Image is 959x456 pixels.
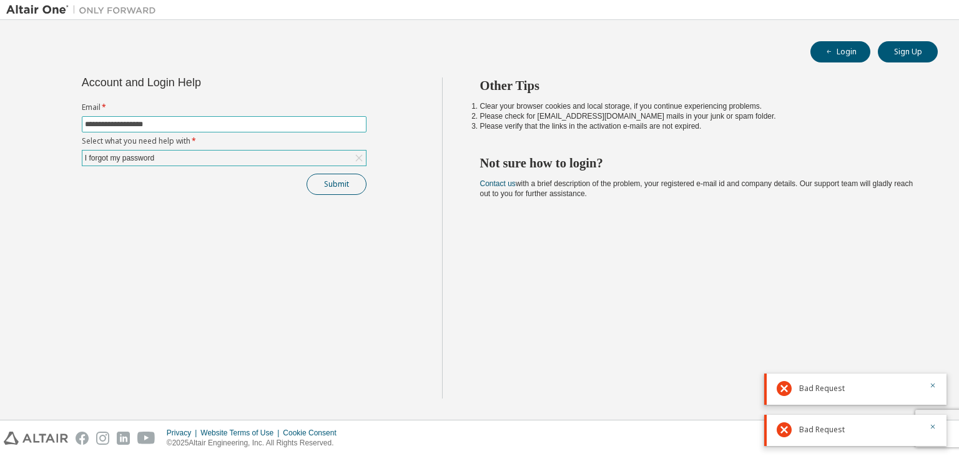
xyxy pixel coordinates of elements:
[137,432,155,445] img: youtube.svg
[200,428,283,438] div: Website Terms of Use
[799,384,845,394] span: Bad Request
[4,432,68,445] img: altair_logo.svg
[480,179,516,188] a: Contact us
[810,41,870,62] button: Login
[167,428,200,438] div: Privacy
[878,41,938,62] button: Sign Up
[480,77,916,94] h2: Other Tips
[82,151,366,166] div: I forgot my password
[76,432,89,445] img: facebook.svg
[96,432,109,445] img: instagram.svg
[83,151,156,165] div: I forgot my password
[480,179,913,198] span: with a brief description of the problem, your registered e-mail id and company details. Our suppo...
[480,111,916,121] li: Please check for [EMAIL_ADDRESS][DOMAIN_NAME] mails in your junk or spam folder.
[117,432,130,445] img: linkedin.svg
[82,77,310,87] div: Account and Login Help
[6,4,162,16] img: Altair One
[307,174,366,195] button: Submit
[799,425,845,435] span: Bad Request
[82,102,366,112] label: Email
[480,101,916,111] li: Clear your browser cookies and local storage, if you continue experiencing problems.
[480,121,916,131] li: Please verify that the links in the activation e-mails are not expired.
[480,155,916,171] h2: Not sure how to login?
[82,136,366,146] label: Select what you need help with
[167,438,344,449] p: © 2025 Altair Engineering, Inc. All Rights Reserved.
[283,428,343,438] div: Cookie Consent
